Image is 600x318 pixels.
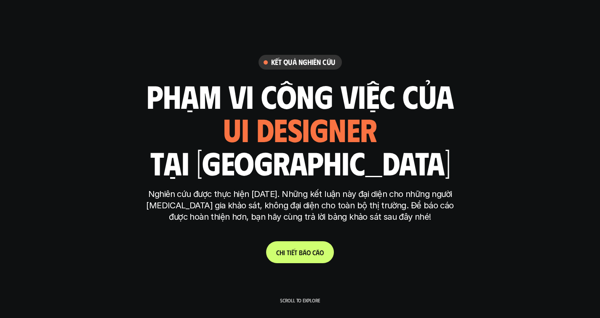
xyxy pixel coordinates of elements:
a: Chitiếtbáocáo [266,241,334,263]
span: o [320,248,324,256]
span: i [290,248,291,256]
span: ế [291,248,294,256]
p: Nghiên cứu được thực hiện [DATE]. Những kết luận này đại diện cho những người [MEDICAL_DATA] gia ... [142,189,458,223]
span: t [287,248,290,256]
span: t [294,248,297,256]
span: b [299,248,303,256]
span: c [312,248,316,256]
span: h [280,248,283,256]
p: Scroll to explore [280,297,320,303]
span: á [303,248,307,256]
h6: Kết quả nghiên cứu [271,57,335,67]
span: C [276,248,280,256]
span: i [283,248,285,256]
h1: phạm vi công việc của [147,78,454,113]
h1: tại [GEOGRAPHIC_DATA] [150,145,450,180]
span: o [307,248,311,256]
span: á [316,248,320,256]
